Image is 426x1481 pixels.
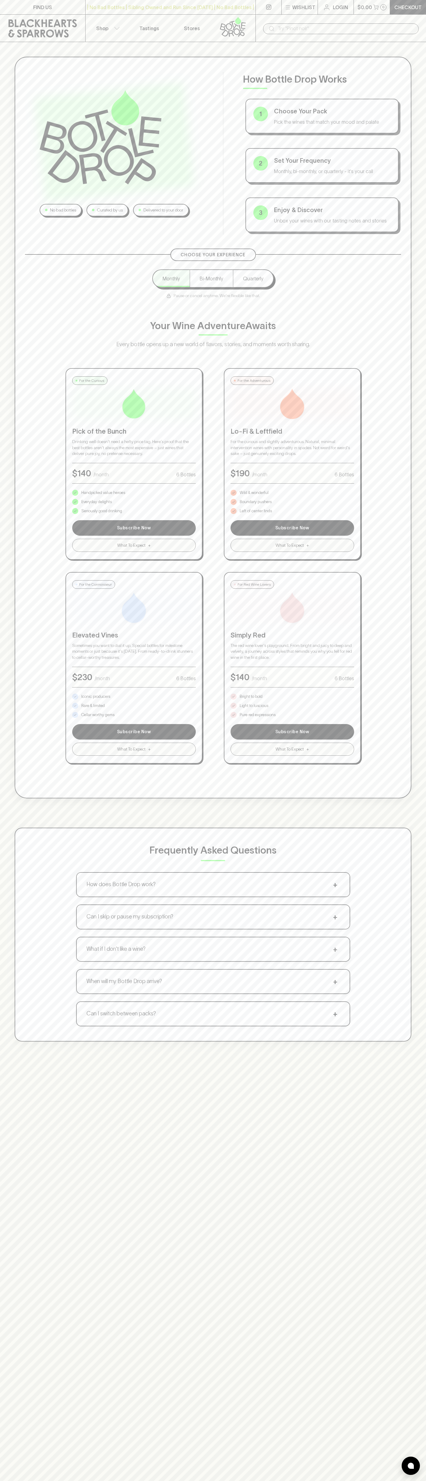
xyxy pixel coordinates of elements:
button: Quarterly [233,270,273,287]
p: Iconic producers [81,694,110,700]
button: What To Expect+ [72,539,196,552]
button: What To Expect+ [72,743,196,756]
p: Frequently Asked Questions [150,843,276,858]
button: When will my Bottle Drop arrive?+ [77,970,350,993]
p: Pick the wines that match your mood and palate [274,118,391,126]
div: 2 [253,156,268,171]
p: Boundary pushers [240,499,272,505]
img: bubble-icon [408,1463,414,1469]
button: Subscribe Now [231,724,354,740]
span: + [306,746,309,752]
p: How does Bottle Drop work? [86,880,156,889]
img: Lo-Fi & Leftfield [277,389,308,419]
img: Simply Red [277,592,308,623]
p: Bright to bold [240,694,262,700]
p: /month [95,675,110,682]
p: $0.00 [357,4,372,11]
p: When will my Bottle Drop arrive? [86,977,162,986]
p: Rare & limited [81,703,105,709]
span: + [331,912,340,922]
p: For the Connoisseur [79,582,112,587]
button: What To Expect+ [231,743,354,756]
p: /month [252,675,267,682]
p: Everyday delights [81,499,112,505]
button: What To Expect+ [231,539,354,552]
p: What if I don't like a wine? [86,945,146,953]
p: 6 Bottles [335,471,354,478]
p: For Red Wine Lovers [238,582,271,587]
span: + [331,1009,340,1018]
p: Stores [184,25,200,32]
span: What To Expect [276,542,304,549]
span: + [331,977,340,986]
span: + [331,880,340,889]
span: + [306,542,309,549]
button: Subscribe Now [231,520,354,536]
p: $ 140 [72,467,91,480]
p: Lo-Fi & Leftfield [231,426,354,436]
button: How does Bottle Drop work?+ [77,873,350,897]
p: For the curious and slightly adventurous. Natural, minimal intervention wines with personality in... [231,439,354,457]
p: $ 140 [231,671,249,684]
div: 3 [253,205,268,220]
button: Shop [86,15,128,42]
p: Login [333,4,348,11]
p: /month [252,471,267,478]
p: Pause or cancel anytime. We're flexible like that. [166,293,260,299]
span: What To Expect [117,746,146,752]
p: The red wine lover's playground. From bright and juicy to deep and velvety, a journey across styl... [231,643,354,661]
p: Drinking well doesn't need a hefty price tag. Here's proof that the best bottles aren't always th... [72,439,196,457]
button: Monthly [153,270,190,287]
p: Can I skip or pause my subscription? [86,913,173,921]
p: Tastings [139,25,159,32]
p: 6 Bottles [176,675,196,682]
p: Delivered to your door [143,207,183,213]
p: Can I switch between packs? [86,1010,156,1018]
p: 6 Bottles [335,675,354,682]
p: 6 Bottles [176,471,196,478]
span: What To Expect [117,542,146,549]
p: Enjoy & Discover [274,205,391,215]
p: Elevated Vines [72,630,196,640]
div: 1 [253,107,268,121]
button: Subscribe Now [72,724,196,740]
p: Wild & wonderful [240,490,269,496]
p: $ 230 [72,671,92,684]
a: Stores [171,15,213,42]
button: What if I don't like a wine?+ [77,937,350,961]
p: 0 [382,5,385,9]
span: What To Expect [276,746,304,752]
p: Every bottle opens up a new world of flavors, stories, and moments worth sharing. [91,340,335,349]
span: + [148,746,151,752]
p: For the Curious [79,378,104,383]
p: Choose Your Pack [274,107,391,116]
p: Pick of the Bunch [72,426,196,436]
p: Set Your Frequency [274,156,391,165]
p: Simply Red [231,630,354,640]
p: Wishlist [292,4,315,11]
p: Choose Your Experience [181,252,245,258]
a: Tastings [128,15,171,42]
span: + [331,945,340,954]
button: Can I switch between packs?+ [77,1002,350,1026]
p: Shop [96,25,108,32]
p: /month [93,471,109,478]
p: Seriously good drinking [81,508,122,514]
p: Cellar worthy gems [81,712,114,718]
img: Pick of the Bunch [119,389,149,419]
p: Unbox your wines with our tasting notes and stories [274,217,391,224]
p: No bad bottles [50,207,76,213]
p: How Bottle Drop Works [243,72,401,87]
p: Monthly, bi-monthly, or quarterly - it's your call [274,168,391,175]
p: Pure red expressions [240,712,276,718]
img: Elevated Vines [119,592,149,623]
img: Bottle Drop [40,90,161,184]
p: Curated by us [97,207,123,213]
span: Awaits [245,320,276,331]
span: + [148,542,151,549]
p: Handpicked value heroes [81,490,125,496]
p: $ 190 [231,467,250,480]
p: Sometimes you want to dial it up. Special bottles for milestone moments or just because it's [DAT... [72,643,196,661]
p: Left of center finds [240,508,272,514]
p: Your Wine Adventure [150,318,276,333]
